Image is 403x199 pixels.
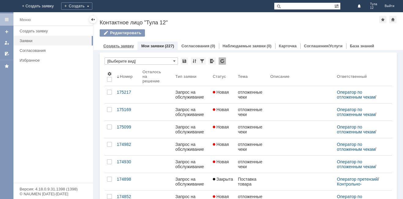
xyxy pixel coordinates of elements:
th: Осталось на решение [140,67,173,86]
a: Закрыта [210,173,235,190]
div: 175217 [117,90,138,95]
span: Расширенный поиск [334,3,340,9]
a: База знаний [350,44,374,48]
div: Запрос на обслуживание [175,125,208,134]
a: Мои заявки [2,38,12,48]
div: Осталось на решение [142,70,166,83]
span: Новая [213,159,229,164]
th: Тип заявки [173,67,210,86]
div: Запрос на обслуживание [175,107,208,117]
a: Согласования [17,46,92,55]
div: Запрос на обслуживание [175,142,208,152]
a: Запрос на обслуживание [173,173,210,190]
div: отложенные чеки [238,90,265,99]
a: отложенные чеки [235,156,268,173]
a: Наблюдаемые заявки [223,44,266,48]
div: Поставка товара [238,177,265,186]
div: / [337,107,385,117]
a: Оператор по отложенным чекам [337,90,375,99]
a: Оператор по отложенным чекам [337,125,375,134]
a: Запрос на обслуживание [173,121,210,138]
a: Оператор по отложенным чекам [337,142,375,152]
th: Номер [114,67,140,86]
div: Номер [120,74,133,79]
div: Запрос на обслуживание [175,90,208,99]
a: 175099 [114,121,140,138]
div: / [337,142,385,152]
a: Контрольно-ревизионный отдел [337,182,376,191]
div: отложенные чеки [238,125,265,134]
a: Мои заявки [141,44,164,48]
a: Оператор претензий [337,177,378,182]
div: Версия: 4.18.0.9.31.1398 (1398) [20,187,87,191]
div: Фильтрация... [198,57,206,65]
span: Новая [213,107,229,112]
div: Тип заявки [175,74,196,79]
div: Обновлять список [219,57,226,65]
a: Запрос на обслуживание [173,138,210,155]
div: Добавить в избранное [379,16,386,23]
th: Ответственный [335,67,387,86]
a: Запрос на обслуживание [173,103,210,121]
div: Контактное лицо "Тула 12" [100,20,379,26]
a: Карточка [279,44,297,48]
a: Запрос на обслуживание [173,156,210,173]
a: отложенные чеки [235,121,268,138]
div: 174852 [117,194,138,199]
a: отложенные чеки [235,86,268,103]
div: Ответственный [337,74,367,79]
th: Тема [235,67,268,86]
span: Новая [213,142,229,147]
a: 175217 [114,86,140,103]
a: Новая [210,103,235,121]
div: / [337,159,385,169]
th: Статус [210,67,235,86]
span: Настройки [107,71,112,76]
div: 175099 [117,125,138,129]
div: Заявки [20,38,89,43]
div: / [337,125,385,134]
div: 174982 [117,142,138,147]
a: Новая [210,138,235,155]
a: Оператор по отложенным чекам [337,107,375,117]
div: Статус [213,74,226,79]
div: (227) [165,44,174,48]
a: 174982 [114,138,140,155]
a: Заявки [17,36,92,45]
a: Мои согласования [2,49,12,59]
div: отложенные чеки [238,107,265,117]
div: Скрыть меню [89,16,97,23]
a: Оператор по отложенным чекам [337,159,375,169]
a: отложенные чеки [235,103,268,121]
div: Согласования [20,48,89,53]
div: Сохранить вид [181,57,188,65]
a: Создать заявку [2,27,12,37]
a: Создать заявку [17,26,92,36]
div: / [337,177,385,186]
a: Запрос на обслуживание [173,86,210,103]
div: Избранное [20,58,83,63]
div: (0) [267,44,272,48]
span: Новая [213,90,229,95]
div: Сделать домашней страницей [389,16,397,23]
span: Закрыта [213,177,233,182]
div: Экспорт списка [209,57,216,65]
a: отложенные чеки [235,138,268,155]
div: отложенные чеки [238,142,265,152]
a: 175169 [114,103,140,121]
div: 175169 [117,107,138,112]
div: отложенные чеки [238,159,265,169]
div: Запрос на обслуживание [175,159,208,169]
a: 174930 [114,156,140,173]
a: Соглашения/Услуги [304,44,342,48]
a: Согласования [181,44,209,48]
a: Новая [210,156,235,173]
div: Создать заявку [20,29,89,33]
div: / [337,90,385,99]
div: Меню [20,16,31,24]
div: Создать [61,2,92,10]
div: 174898 [117,177,138,182]
div: Тема [238,74,248,79]
div: © NAUMEN [DATE]-[DATE] [20,192,87,196]
span: Тула [370,2,377,6]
